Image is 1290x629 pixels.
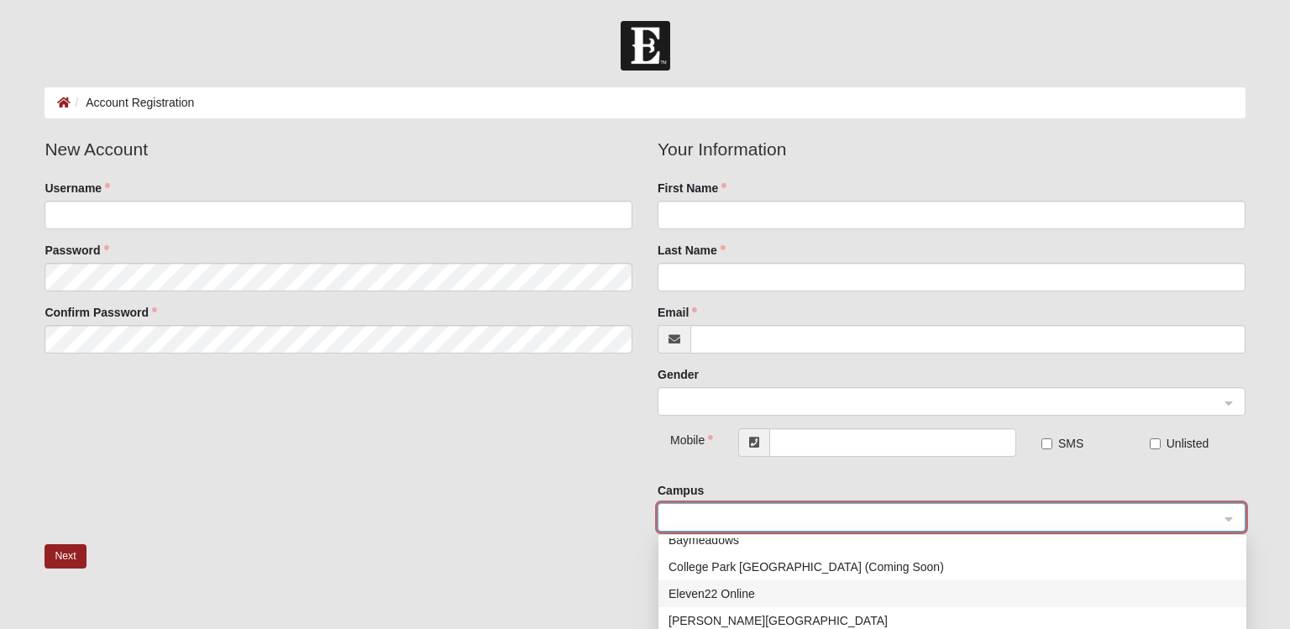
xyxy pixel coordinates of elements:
label: Password [45,242,108,259]
label: Gender [658,366,699,383]
legend: New Account [45,136,632,163]
label: Campus [658,482,704,499]
span: SMS [1058,437,1083,450]
label: Confirm Password [45,304,157,321]
div: Eleven22 Online [669,584,1236,603]
input: SMS [1041,438,1052,449]
div: Mobile [658,428,706,448]
legend: Your Information [658,136,1245,163]
div: College Park [GEOGRAPHIC_DATA] (Coming Soon) [669,558,1236,576]
img: Church of Eleven22 Logo [621,21,670,71]
span: Unlisted [1167,437,1209,450]
label: Username [45,180,110,197]
li: Account Registration [71,94,194,112]
div: Baymeadows [669,531,1236,549]
div: Eleven22 Online [658,580,1246,607]
button: Next [45,544,86,569]
label: Last Name [658,242,726,259]
div: College Park Orlando (Coming Soon) [658,553,1246,580]
label: Email [658,304,697,321]
label: First Name [658,180,726,197]
div: Baymeadows [658,527,1246,553]
input: Unlisted [1150,438,1161,449]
